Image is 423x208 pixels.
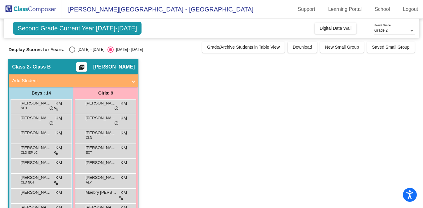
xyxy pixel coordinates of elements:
[85,145,116,151] span: [PERSON_NAME]
[93,64,135,70] span: [PERSON_NAME]
[9,87,73,99] div: Boys : 14
[21,106,27,110] span: NOT
[55,145,62,151] span: KM
[202,42,285,53] button: Grade/Archive Students in Table View
[29,64,50,70] span: - Class B
[20,145,51,151] span: [PERSON_NAME]
[293,4,320,14] a: Support
[114,47,143,52] div: [DATE] - [DATE]
[20,130,51,136] span: [PERSON_NAME]
[78,64,85,73] mat-icon: picture_as_pdf
[55,115,62,122] span: KM
[120,145,127,151] span: KM
[120,130,127,136] span: KM
[20,100,51,106] span: [PERSON_NAME]
[55,100,62,107] span: KM
[323,4,367,14] a: Learning Portal
[372,45,409,50] span: Saved Small Group
[85,160,116,166] span: [PERSON_NAME]
[49,121,54,126] span: do_not_disturb_alt
[20,175,51,181] span: [PERSON_NAME]
[207,45,280,50] span: Grade/Archive Students in Table View
[75,47,104,52] div: [DATE] - [DATE]
[120,189,127,196] span: KM
[12,77,127,84] mat-panel-title: Add Student
[86,135,92,140] span: CLD
[315,23,356,34] button: Digital Data Wall
[69,46,143,53] mat-radio-group: Select an option
[120,100,127,107] span: KM
[293,45,312,50] span: Download
[86,180,92,185] span: ALP
[367,42,414,53] button: Saved Small Group
[20,115,51,121] span: [PERSON_NAME]
[55,175,62,181] span: KM
[370,4,395,14] a: School
[55,130,62,136] span: KM
[85,175,116,181] span: [PERSON_NAME]
[114,121,119,126] span: do_not_disturb_alt
[76,62,87,72] button: Print Students Details
[325,45,359,50] span: New Small Group
[21,180,34,185] span: CLD NOT
[49,106,54,111] span: do_not_disturb_alt
[114,106,119,111] span: do_not_disturb_alt
[288,42,317,53] button: Download
[62,4,254,14] span: [PERSON_NAME][GEOGRAPHIC_DATA] - [GEOGRAPHIC_DATA]
[320,26,351,31] span: Digital Data Wall
[85,130,116,136] span: [PERSON_NAME]
[8,47,64,52] span: Display Scores for Years:
[398,4,423,14] a: Logout
[85,100,116,106] span: [PERSON_NAME]
[55,160,62,166] span: KM
[21,150,37,155] span: CLD IEP LC
[320,42,364,53] button: New Small Group
[20,189,51,196] span: [PERSON_NAME]
[13,22,142,35] span: Second Grade Current Year [DATE]-[DATE]
[73,87,138,99] div: Girls: 9
[20,160,51,166] span: [PERSON_NAME]
[86,150,92,155] span: EXT
[55,189,62,196] span: KM
[12,64,29,70] span: Class 2
[85,115,116,121] span: [PERSON_NAME]
[120,175,127,181] span: KM
[120,115,127,122] span: KM
[9,74,138,87] mat-expansion-panel-header: Add Student
[374,28,388,33] span: Grade 2
[120,160,127,166] span: KM
[85,189,116,196] span: Maebry [PERSON_NAME]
